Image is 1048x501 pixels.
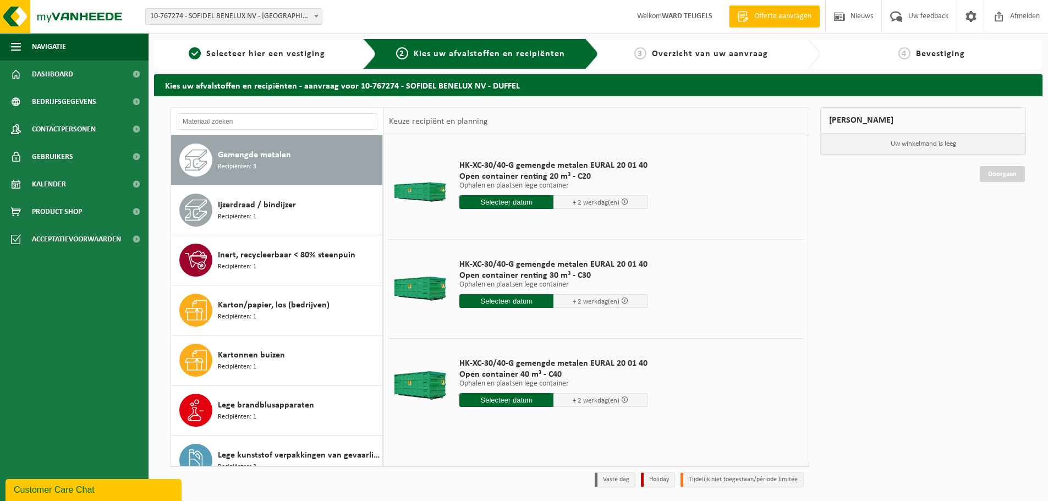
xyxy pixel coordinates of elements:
span: Acceptatievoorwaarden [32,225,121,253]
div: [PERSON_NAME] [820,107,1026,134]
button: Kartonnen buizen Recipiënten: 1 [171,335,383,386]
span: Overzicht van uw aanvraag [652,49,768,58]
span: Gebruikers [32,143,73,170]
span: Gemengde metalen [218,148,291,162]
button: Lege brandblusapparaten Recipiënten: 1 [171,386,383,436]
span: Offerte aanvragen [751,11,814,22]
input: Selecteer datum [459,393,553,407]
span: Recipiënten: 3 [218,162,256,172]
span: Recipiënten: 1 [218,362,256,372]
span: Bedrijfsgegevens [32,88,96,115]
a: 1Selecteer hier een vestiging [160,47,354,60]
p: Ophalen en plaatsen lege container [459,380,648,388]
p: Uw winkelmand is leeg [821,134,1025,155]
span: Inert, recycleerbaar < 80% steenpuin [218,249,355,262]
button: Ijzerdraad / bindijzer Recipiënten: 1 [171,185,383,235]
span: Lege brandblusapparaten [218,399,314,412]
button: Lege kunststof verpakkingen van gevaarlijke stoffen Recipiënten: 3 [171,436,383,486]
span: + 2 werkdag(en) [573,199,619,206]
span: + 2 werkdag(en) [573,298,619,305]
span: HK-XC-30/40-G gemengde metalen EURAL 20 01 40 [459,160,648,171]
p: Ophalen en plaatsen lege container [459,281,648,289]
span: Kies uw afvalstoffen en recipiënten [414,49,565,58]
span: + 2 werkdag(en) [573,397,619,404]
span: Bevestiging [916,49,965,58]
span: Dashboard [32,60,73,88]
span: Selecteer hier een vestiging [206,49,325,58]
button: Gemengde metalen Recipiënten: 3 [171,135,383,185]
span: Recipiënten: 1 [218,212,256,222]
li: Vaste dag [595,472,635,487]
span: Recipiënten: 1 [218,262,256,272]
strong: WARD TEUGELS [662,12,712,20]
span: Product Shop [32,198,82,225]
span: Navigatie [32,33,66,60]
span: Karton/papier, los (bedrijven) [218,299,330,312]
li: Tijdelijk niet toegestaan/période limitée [681,472,804,487]
button: Inert, recycleerbaar < 80% steenpuin Recipiënten: 1 [171,235,383,285]
span: Recipiënten: 3 [218,462,256,472]
a: Offerte aanvragen [729,5,820,27]
span: Recipiënten: 1 [218,312,256,322]
span: Open container renting 20 m³ - C20 [459,171,648,182]
a: Doorgaan [980,166,1025,182]
li: Holiday [641,472,675,487]
span: Kartonnen buizen [218,349,285,362]
span: Lege kunststof verpakkingen van gevaarlijke stoffen [218,449,380,462]
span: Ijzerdraad / bindijzer [218,199,296,212]
div: Keuze recipiënt en planning [383,108,493,135]
input: Materiaal zoeken [177,113,377,130]
span: 2 [396,47,408,59]
span: Open container 40 m³ - C40 [459,369,648,380]
span: HK-XC-30/40-G gemengde metalen EURAL 20 01 40 [459,358,648,369]
span: 4 [898,47,910,59]
input: Selecteer datum [459,195,553,209]
button: Karton/papier, los (bedrijven) Recipiënten: 1 [171,285,383,335]
span: 10-767274 - SOFIDEL BENELUX NV - DUFFEL [146,9,322,24]
iframe: chat widget [6,477,184,501]
span: 1 [189,47,201,59]
input: Selecteer datum [459,294,553,308]
span: HK-XC-30/40-G gemengde metalen EURAL 20 01 40 [459,259,648,270]
span: Kalender [32,170,66,198]
p: Ophalen en plaatsen lege container [459,182,648,190]
span: 10-767274 - SOFIDEL BENELUX NV - DUFFEL [145,8,322,25]
span: 3 [634,47,646,59]
span: Recipiënten: 1 [218,412,256,422]
span: Contactpersonen [32,115,96,143]
span: Open container renting 30 m³ - C30 [459,270,648,281]
h2: Kies uw afvalstoffen en recipiënten - aanvraag voor 10-767274 - SOFIDEL BENELUX NV - DUFFEL [154,74,1042,96]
